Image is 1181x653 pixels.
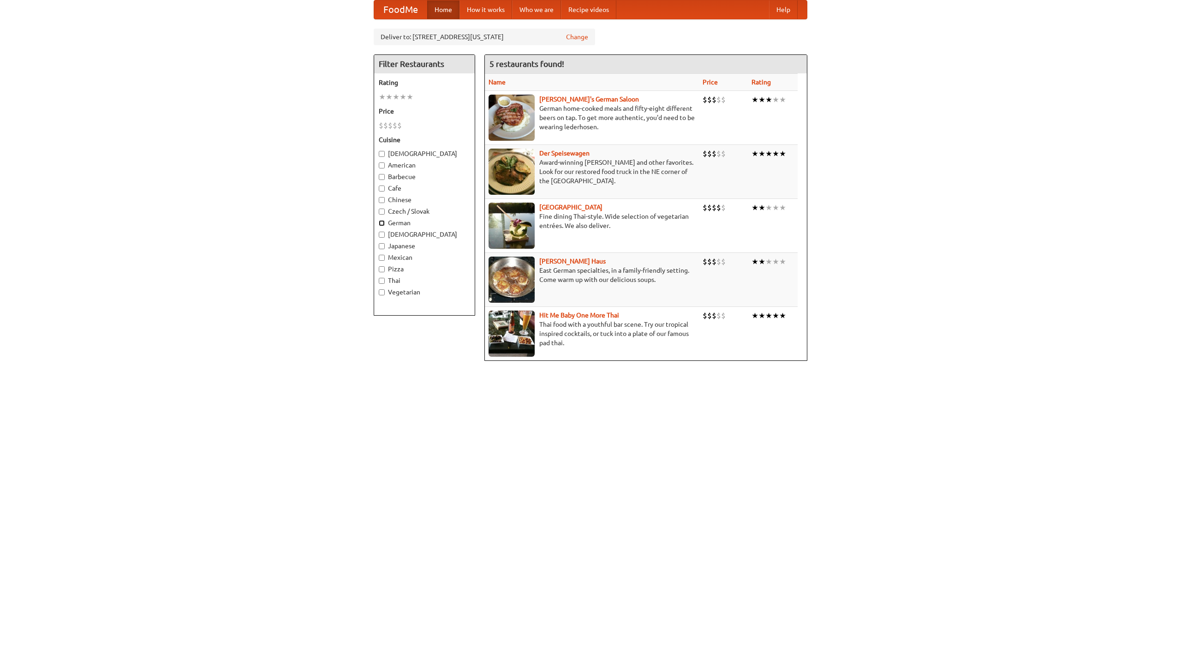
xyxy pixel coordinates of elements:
li: $ [716,257,721,267]
input: Vegetarian [379,289,385,295]
h4: Filter Restaurants [374,55,475,73]
p: Thai food with a youthful bar scene. Try our tropical inspired cocktails, or tuck into a plate of... [489,320,695,347]
input: Chinese [379,197,385,203]
li: ★ [779,311,786,321]
a: Who we are [512,0,561,19]
li: $ [716,203,721,213]
li: $ [707,311,712,321]
li: ★ [765,203,772,213]
li: $ [712,95,716,105]
a: Hit Me Baby One More Thai [539,312,619,319]
li: ★ [779,149,786,159]
li: ★ [386,92,393,102]
input: Barbecue [379,174,385,180]
label: [DEMOGRAPHIC_DATA] [379,149,470,158]
li: ★ [393,92,400,102]
a: How it works [459,0,512,19]
a: Change [566,32,588,42]
li: ★ [765,311,772,321]
li: ★ [752,311,758,321]
li: ★ [758,257,765,267]
li: $ [716,95,721,105]
img: babythai.jpg [489,311,535,357]
li: $ [383,120,388,131]
li: $ [388,120,393,131]
img: esthers.jpg [489,95,535,141]
label: Barbecue [379,172,470,181]
li: $ [703,311,707,321]
li: $ [712,149,716,159]
li: $ [397,120,402,131]
input: Czech / Slovak [379,209,385,215]
label: Chinese [379,195,470,204]
label: Vegetarian [379,288,470,297]
input: [DEMOGRAPHIC_DATA] [379,151,385,157]
img: satay.jpg [489,203,535,249]
li: ★ [752,203,758,213]
li: $ [721,311,726,321]
h5: Rating [379,78,470,87]
li: ★ [765,257,772,267]
p: Award-winning [PERSON_NAME] and other favorites. Look for our restored food truck in the NE corne... [489,158,695,186]
li: ★ [406,92,413,102]
li: ★ [758,95,765,105]
a: Home [427,0,459,19]
li: ★ [758,311,765,321]
li: ★ [758,203,765,213]
li: ★ [779,203,786,213]
li: $ [707,203,712,213]
label: Cafe [379,184,470,193]
label: Thai [379,276,470,285]
a: Price [703,78,718,86]
li: $ [703,149,707,159]
p: Fine dining Thai-style. Wide selection of vegetarian entrées. We also deliver. [489,212,695,230]
li: $ [721,203,726,213]
li: ★ [772,203,779,213]
b: [PERSON_NAME] Haus [539,258,606,265]
li: $ [721,149,726,159]
img: speisewagen.jpg [489,149,535,195]
label: Pizza [379,264,470,274]
a: Name [489,78,506,86]
li: ★ [765,95,772,105]
li: $ [707,95,712,105]
label: Czech / Slovak [379,207,470,216]
input: German [379,220,385,226]
label: American [379,161,470,170]
li: ★ [758,149,765,159]
li: $ [703,95,707,105]
p: East German specialties, in a family-friendly setting. Come warm up with our delicious soups. [489,266,695,284]
img: kohlhaus.jpg [489,257,535,303]
li: $ [712,257,716,267]
input: [DEMOGRAPHIC_DATA] [379,232,385,238]
li: ★ [779,257,786,267]
label: Mexican [379,253,470,262]
li: ★ [752,95,758,105]
li: ★ [772,95,779,105]
input: Cafe [379,186,385,192]
input: Thai [379,278,385,284]
a: Recipe videos [561,0,616,19]
li: $ [721,95,726,105]
li: ★ [772,311,779,321]
li: $ [712,311,716,321]
li: ★ [765,149,772,159]
ng-pluralize: 5 restaurants found! [489,60,564,68]
a: Rating [752,78,771,86]
li: ★ [379,92,386,102]
li: $ [716,149,721,159]
label: Japanese [379,241,470,251]
a: Help [769,0,798,19]
b: [PERSON_NAME]'s German Saloon [539,96,639,103]
li: $ [703,257,707,267]
a: Der Speisewagen [539,150,590,157]
a: [GEOGRAPHIC_DATA] [539,204,602,211]
input: Mexican [379,255,385,261]
li: $ [716,311,721,321]
div: Deliver to: [STREET_ADDRESS][US_STATE] [374,29,595,45]
p: German home-cooked meals and fifty-eight different beers on tap. To get more authentic, you'd nee... [489,104,695,132]
input: Japanese [379,243,385,249]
